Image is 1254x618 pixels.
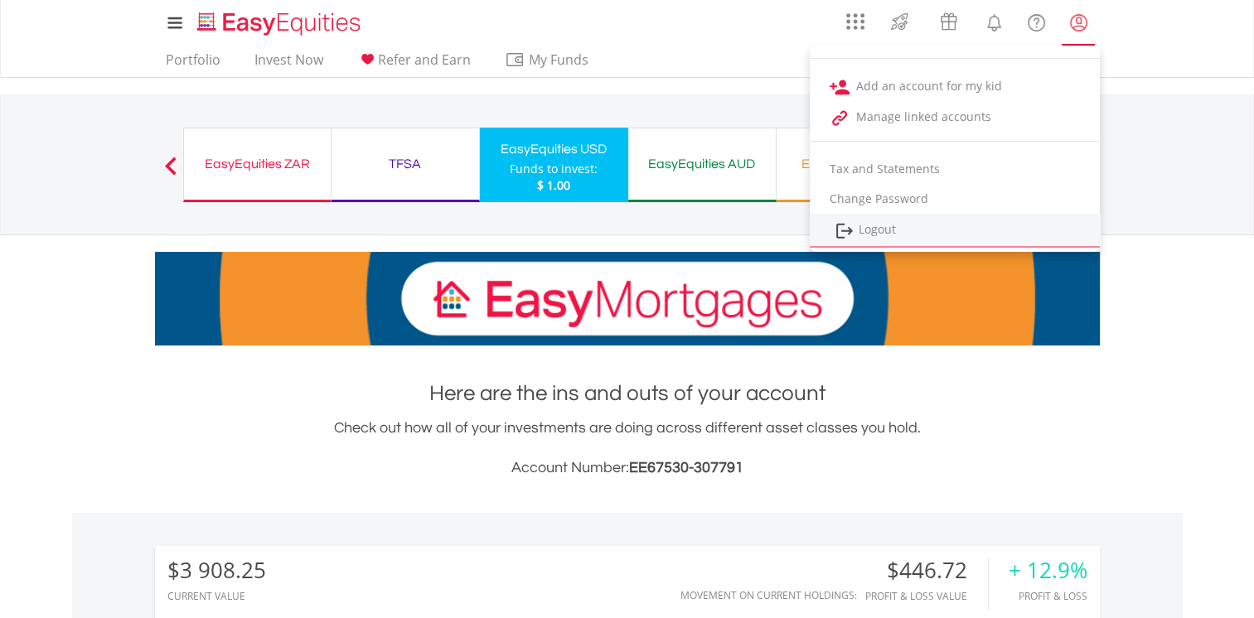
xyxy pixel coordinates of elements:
span: Refer and Earn [378,51,471,69]
a: FAQ's and Support [1015,4,1058,37]
a: Add an account for my kid [810,71,1100,102]
img: EasyMortage Promotion Banner [155,252,1100,345]
img: grid-menu-icon.svg [846,12,864,31]
button: Previous [154,165,187,181]
div: EasyEquities AUD [638,152,766,176]
div: TFSA [341,152,469,176]
a: Manage linked accounts [810,102,1100,133]
a: Portfolio [159,51,227,77]
span: My Funds [505,49,613,70]
div: CURRENT VALUE [167,591,266,601]
div: EasyEquities USD [490,138,618,161]
a: Refer and Earn [351,51,477,77]
div: $3 908.25 [167,558,266,582]
div: EasyEquities ZAR [194,152,321,176]
a: Invest Now [248,51,330,77]
h3: Account Number: [155,456,1100,480]
div: $446.72 [865,558,988,582]
span: EE67530-307791 [629,460,743,476]
a: Change Password [810,184,1100,214]
img: EasyEquities_Logo.png [194,10,367,37]
div: Funds to invest: [510,161,598,177]
a: AppsGrid [835,4,875,31]
div: + 12.9% [1009,558,1087,582]
div: Check out how all of your investments are doing across different asset classes you hold. [155,417,1100,480]
a: Home page [191,4,367,37]
div: EasyEquities RA [787,152,914,176]
a: Tax and Statements [810,154,1100,184]
a: Notifications [973,4,1015,37]
img: vouchers-v2.svg [935,8,962,35]
a: My Profile [1058,4,1100,41]
div: Movement on Current Holdings: [680,590,857,601]
a: Vouchers [924,4,973,35]
img: thrive-v2.svg [886,8,913,35]
span: $ 1.00 [537,177,570,193]
a: Logout [810,214,1100,248]
div: Profit & Loss [1009,591,1087,601]
div: Profit & Loss Value [865,591,988,601]
h1: Here are the ins and outs of your account [155,379,1100,408]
